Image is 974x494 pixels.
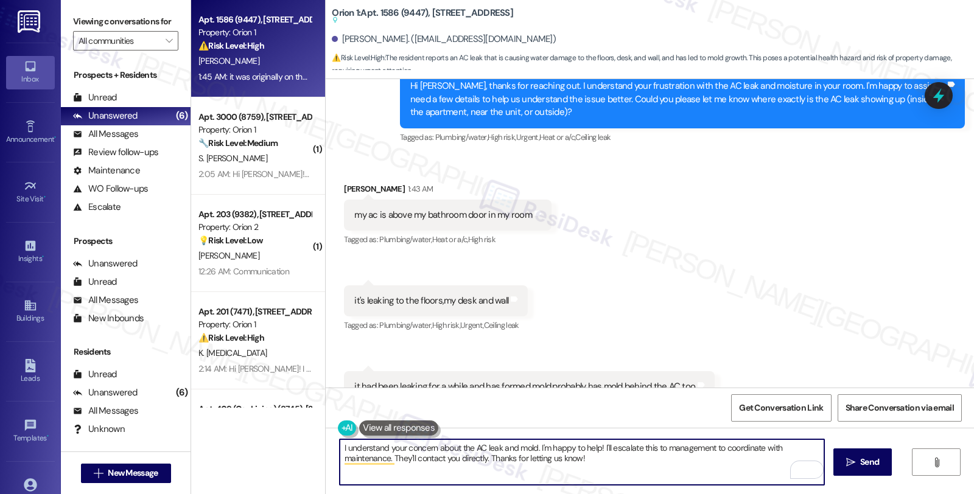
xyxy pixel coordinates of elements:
[6,415,55,448] a: Templates •
[468,234,496,245] span: High risk
[173,383,191,402] div: (6)
[344,316,528,334] div: Tagged as:
[73,423,125,436] div: Unknown
[860,456,879,468] span: Send
[833,448,892,476] button: Send
[460,320,483,330] span: Urgent ,
[47,432,49,440] span: •
[73,201,121,214] div: Escalate
[81,464,171,483] button: New Message
[73,368,117,381] div: Unread
[488,132,516,142] span: High risk ,
[332,7,513,27] b: Orion 1: Apt. 1586 (9447), [STREET_ADDRESS]
[18,10,43,33] img: ResiDesk Logo
[332,33,556,46] div: [PERSON_NAME]. ([EMAIL_ADDRESS][DOMAIN_NAME])
[932,457,941,467] i: 
[484,320,519,330] span: Ceiling leak
[44,193,46,201] span: •
[73,164,140,177] div: Maintenance
[198,318,311,331] div: Property: Orion 1
[198,221,311,234] div: Property: Orion 2
[73,12,178,31] label: Viewing conversations for
[61,346,191,358] div: Residents
[846,457,855,467] i: 
[198,13,311,26] div: Apt. 1586 (9447), [STREET_ADDRESS]
[73,91,117,104] div: Unread
[198,40,264,51] strong: ⚠️ Risk Level: High
[73,312,144,325] div: New Inbounds
[731,394,831,422] button: Get Conversation Link
[94,468,103,478] i: 
[73,128,138,141] div: All Messages
[838,394,962,422] button: Share Conversation via email
[198,71,940,82] div: 1:45 AM: it was originally on the dot frame that was mounted onto the wall but because of the neg...
[198,305,311,318] div: Apt. 201 (7471), [STREET_ADDRESS]
[73,405,138,417] div: All Messages
[73,146,158,159] div: Review follow-ups
[432,320,461,330] span: High risk ,
[400,128,965,146] div: Tagged as:
[332,52,974,78] span: : The resident reports an AC leak that is causing water damage to the floors, desk, and wall, and...
[354,380,695,393] div: it had been leaking for a while and has formed mold.probably has mold behind the AC too
[6,355,55,388] a: Leads
[379,234,432,245] span: Plumbing/water ,
[332,53,384,63] strong: ⚠️ Risk Level: High
[73,183,148,195] div: WO Follow-ups
[73,110,138,122] div: Unanswered
[354,294,508,307] div: it's leaking to the floors,my desk and wall
[198,55,259,66] span: [PERSON_NAME]
[108,467,158,479] span: New Message
[739,402,823,414] span: Get Conversation Link
[61,69,191,82] div: Prospects + Residents
[173,106,191,125] div: (6)
[846,402,954,414] span: Share Conversation via email
[198,208,311,221] div: Apt. 203 (9382), [STREET_ADDRESS]
[432,234,468,245] span: Heat or a/c ,
[61,235,191,248] div: Prospects
[198,403,311,416] div: Apt. 409 (Co-Living) (8745), [STREET_ADDRESS][PERSON_NAME]
[539,132,575,142] span: Heat or a/c ,
[198,347,267,358] span: K. [MEDICAL_DATA]
[516,132,539,142] span: Urgent ,
[54,133,56,142] span: •
[405,183,433,195] div: 1:43 AM
[198,250,259,261] span: [PERSON_NAME]
[198,123,311,136] div: Property: Orion 1
[79,31,159,50] input: All communities
[73,257,138,270] div: Unanswered
[379,320,432,330] span: Plumbing/water ,
[354,209,532,221] div: my ac is above my bathroom door in my room
[73,276,117,288] div: Unread
[198,137,278,148] strong: 🔧 Risk Level: Medium
[198,111,311,123] div: Apt. 3000 (8759), [STREET_ADDRESS]
[410,80,945,119] div: Hi [PERSON_NAME], thanks for reaching out. I understand your frustration with the AC leak and moi...
[198,153,267,164] span: S. [PERSON_NAME]
[198,235,263,246] strong: 💡 Risk Level: Low
[198,266,289,277] div: 12:26 AM: Communication
[575,132,611,142] span: Ceiling leak
[6,56,55,89] a: Inbox
[73,386,138,399] div: Unanswered
[435,132,488,142] span: Plumbing/water ,
[198,169,633,179] div: 2:05 AM: Hi [PERSON_NAME]! It's been a week and I still don't have an answer, Did you have any up...
[344,183,552,200] div: [PERSON_NAME]
[6,235,55,268] a: Insights •
[198,332,264,343] strong: ⚠️ Risk Level: High
[42,252,44,261] span: •
[6,295,55,328] a: Buildings
[198,26,311,39] div: Property: Orion 1
[340,439,824,485] textarea: To enrich screen reader interactions, please activate Accessibility in Grammarly extension settings
[344,231,552,248] div: Tagged as:
[73,294,138,307] div: All Messages
[6,176,55,209] a: Site Visit •
[166,36,172,46] i: 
